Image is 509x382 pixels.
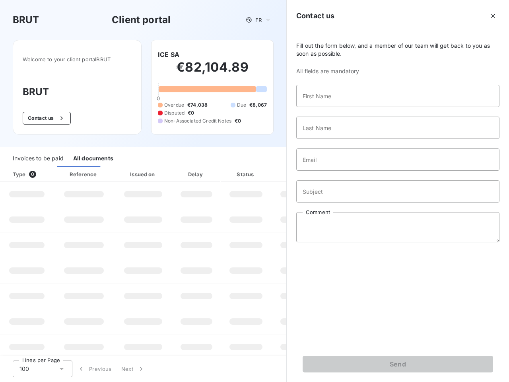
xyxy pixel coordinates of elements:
[249,101,267,109] span: €8,067
[8,170,52,178] div: Type
[164,117,231,125] span: Non-Associated Credit Notes
[23,85,132,99] h3: BRUT
[255,17,262,23] span: FR
[158,50,179,59] h6: ICE SA
[13,13,39,27] h3: BRUT
[158,59,267,83] h2: €82,104.89
[112,13,171,27] h3: Client portal
[157,95,160,101] span: 0
[188,109,194,117] span: €0
[19,365,29,373] span: 100
[23,112,71,125] button: Contact us
[296,148,499,171] input: placeholder
[222,170,270,178] div: Status
[117,361,150,377] button: Next
[174,170,219,178] div: Delay
[296,10,335,21] h5: Contact us
[72,361,117,377] button: Previous
[23,56,132,62] span: Welcome to your client portal BRUT
[70,171,97,177] div: Reference
[187,101,208,109] span: €74,038
[296,117,499,139] input: placeholder
[303,356,493,372] button: Send
[296,67,499,75] span: All fields are mandatory
[296,180,499,203] input: placeholder
[273,170,324,178] div: Amount
[164,109,185,117] span: Disputed
[296,42,499,58] span: Fill out the form below, and a member of our team will get back to you as soon as possible.
[29,171,36,178] span: 0
[296,85,499,107] input: placeholder
[116,170,171,178] div: Issued on
[164,101,184,109] span: Overdue
[13,150,64,167] div: Invoices to be paid
[237,101,246,109] span: Due
[73,150,113,167] div: All documents
[235,117,241,125] span: €0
